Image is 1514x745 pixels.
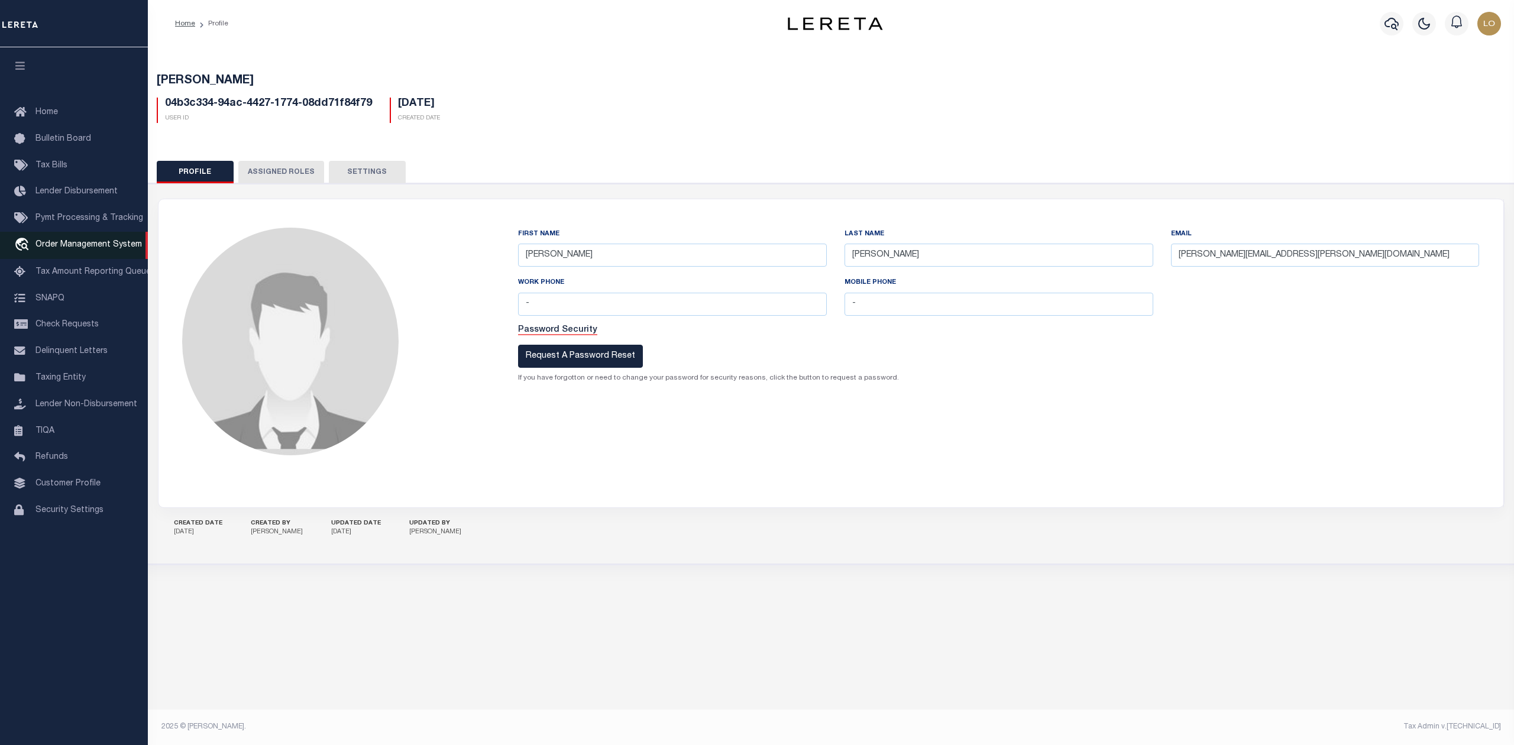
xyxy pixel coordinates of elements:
i: travel_explore [14,238,33,253]
span: TIQA [35,426,54,435]
button: Request A Password Reset [518,345,643,368]
p: [DATE] [174,527,222,537]
p: [PERSON_NAME] [251,527,303,537]
h5: UPDATED DATE [331,520,381,527]
p: [DATE] [331,527,381,537]
li: Profile [195,18,228,29]
span: SNAPQ [35,294,64,302]
span: Tax Amount Reporting Queue [35,268,151,276]
label: Email [1171,229,1192,239]
h5: CREATED DATE [174,520,222,527]
button: Assigned Roles [238,161,324,183]
span: Password Security [518,326,597,335]
button: Profile [157,161,234,183]
h5: CREATED BY [251,520,303,527]
h5: [DATE] [398,98,440,111]
p: If you have forgotton or need to change your password for security reasons, click the button to r... [518,372,1479,383]
h5: 04b3c334-94ac-4427-1774-08dd71f84f79 [165,98,372,111]
h5: UPDATED BY [409,520,461,527]
span: Security Settings [35,506,103,514]
img: svg+xml;base64,PHN2ZyB4bWxucz0iaHR0cDovL3d3dy53My5vcmcvMjAwMC9zdmciIHBvaW50ZXItZXZlbnRzPSJub25lIi... [1477,12,1501,35]
span: Order Management System [35,241,142,249]
span: Refunds [35,453,68,461]
span: Home [35,108,58,116]
span: Delinquent Letters [35,347,108,355]
span: [PERSON_NAME] [157,75,254,87]
span: Pymt Processing & Tracking [35,214,143,222]
span: Tax Bills [35,161,67,170]
span: Lender Disbursement [35,187,118,196]
a: Home [175,20,195,27]
span: Bulletin Board [35,135,91,143]
span: Customer Profile [35,480,101,488]
label: Last Name [845,229,884,239]
span: Lender Non-Disbursement [35,400,137,409]
p: [PERSON_NAME] [409,527,461,537]
img: logo-dark.svg [788,17,882,30]
p: Created Date [398,114,440,123]
label: Mobile Phone [845,278,896,288]
label: First Name [518,229,559,239]
span: Check Requests [35,320,99,329]
p: User Id [165,114,372,123]
label: Work Phone [518,278,564,288]
span: Taxing Entity [35,374,86,382]
button: Settings [329,161,406,183]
